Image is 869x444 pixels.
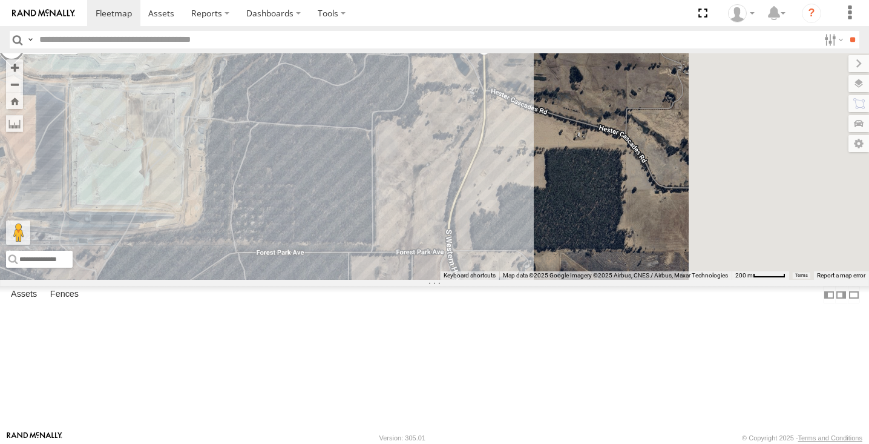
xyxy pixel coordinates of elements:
label: Map Settings [848,135,869,152]
a: Terms and Conditions [798,434,862,442]
label: Dock Summary Table to the Left [823,286,835,303]
label: Assets [5,287,43,303]
span: Map data ©2025 Google Imagery ©2025 Airbus, CNES / Airbus, Maxar Technologies [503,272,728,279]
a: Report a map error [817,272,865,279]
i: ? [802,4,821,23]
label: Fences [44,287,85,303]
a: Visit our Website [7,432,62,444]
label: Measure [6,115,23,132]
label: Search Filter Options [819,31,845,48]
label: Dock Summary Table to the Right [835,286,847,303]
a: Terms [795,273,808,277]
button: Drag Pegman onto the map to open Street View [6,220,30,245]
button: Zoom in [6,59,23,76]
img: rand-logo.svg [12,9,75,18]
div: Cody Roberts [724,4,759,22]
label: Search Query [25,31,35,48]
label: Hide Summary Table [848,286,860,303]
button: Zoom Home [6,93,23,109]
span: 200 m [735,272,753,279]
div: © Copyright 2025 - [742,434,862,442]
div: Version: 305.01 [379,434,425,442]
button: Map scale: 200 m per 50 pixels [732,271,789,280]
button: Zoom out [6,76,23,93]
button: Keyboard shortcuts [444,271,496,280]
